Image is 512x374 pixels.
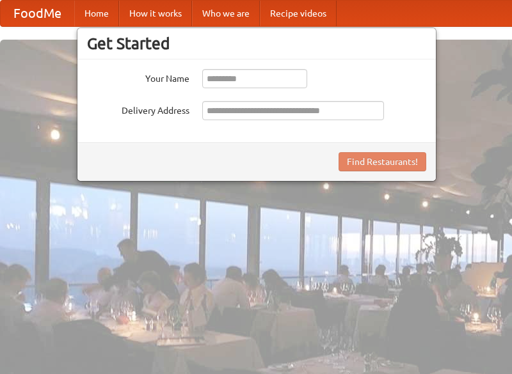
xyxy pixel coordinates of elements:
h3: Get Started [87,34,426,53]
label: Delivery Address [87,101,189,117]
a: How it works [119,1,192,26]
a: FoodMe [1,1,74,26]
a: Home [74,1,119,26]
button: Find Restaurants! [339,152,426,171]
a: Who we are [192,1,260,26]
label: Your Name [87,69,189,85]
a: Recipe videos [260,1,337,26]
